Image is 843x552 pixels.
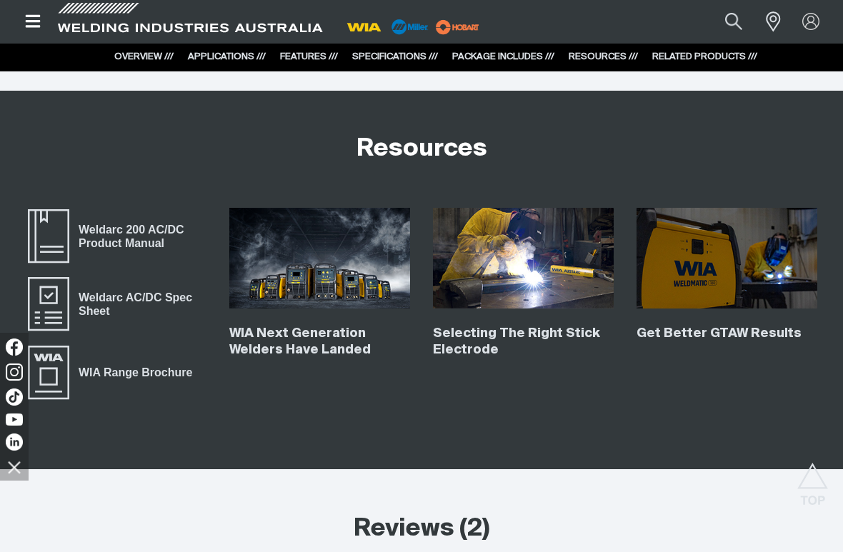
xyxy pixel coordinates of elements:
[114,52,174,61] a: OVERVIEW ///
[26,344,201,401] a: WIA Range Brochure
[433,327,600,356] a: Selecting The Right Stick Electrode
[569,52,638,61] a: RESOURCES ///
[637,327,802,340] a: Get Better GTAW Results
[797,463,829,495] button: Scroll to top
[352,52,438,61] a: SPECIFICATIONS ///
[709,6,758,38] button: Search products
[69,363,201,382] span: WIA Range Brochure
[6,413,23,426] img: YouTube
[6,338,23,356] img: Facebook
[452,52,554,61] a: PACKAGE INCLUDES ///
[356,134,487,165] h2: Resources
[432,16,484,38] img: miller
[433,208,614,308] img: Selecting The Right Stick Electrode
[6,388,23,406] img: TikTok
[69,221,206,253] span: Weldarc 200 AC/DC Product Manual
[229,327,371,356] a: WIA Next Generation Welders Have Landed
[652,52,757,61] a: RELATED PRODUCTS ///
[692,6,758,38] input: Product name or item number...
[2,455,26,479] img: hide socials
[69,288,206,321] span: Weldarc AC/DC Spec Sheet
[6,363,23,381] img: Instagram
[26,208,206,265] a: Weldarc 200 AC/DC Product Manual
[6,433,23,451] img: LinkedIn
[225,513,618,545] h2: Reviews (2)
[280,52,338,61] a: FEATURES ///
[432,21,484,32] a: miller
[229,208,410,308] img: WIA Next Generation Welders Have Landed
[26,276,206,333] a: Weldarc AC/DC Spec Sheet
[188,52,266,61] a: APPLICATIONS ///
[637,208,817,308] img: Get Better GTAW Results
